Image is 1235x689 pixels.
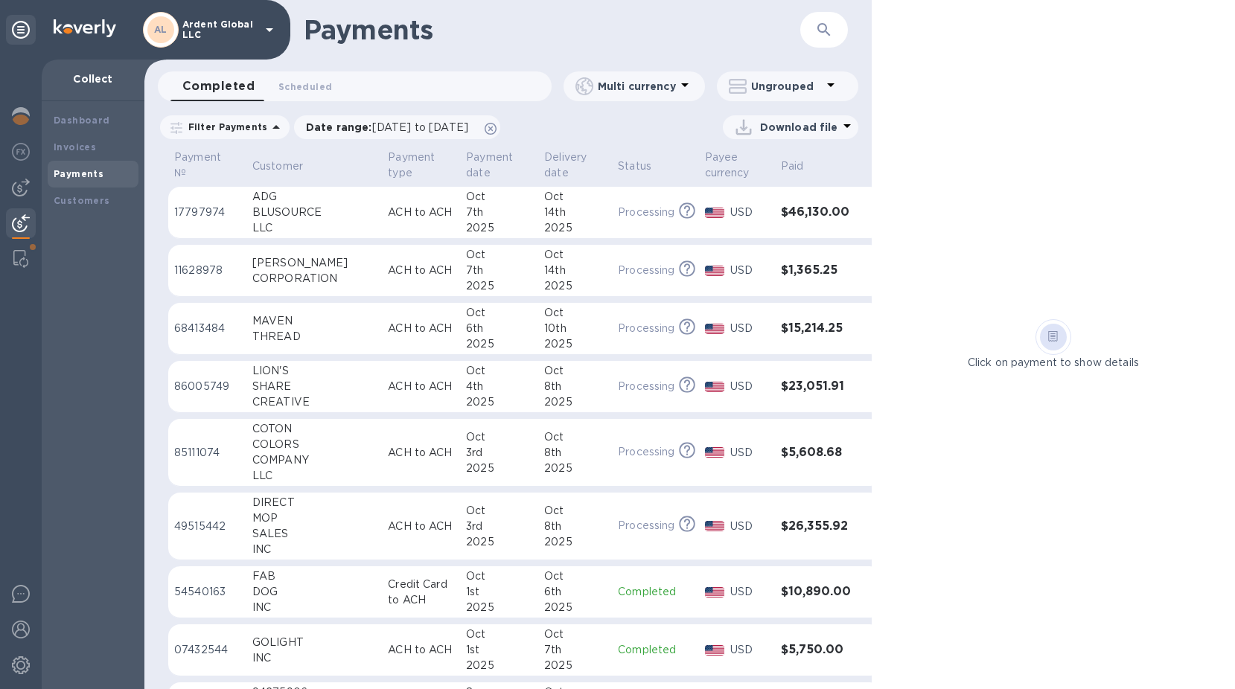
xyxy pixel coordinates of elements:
div: 2025 [544,534,606,550]
p: Filter Payments [182,121,267,133]
span: Status [618,158,671,174]
p: ACH to ACH [388,205,454,220]
div: 2025 [466,658,532,673]
div: INC [252,650,376,666]
span: Scheduled [278,79,332,94]
span: Paid [781,158,823,174]
img: USD [705,521,725,531]
div: 8th [544,519,606,534]
div: Oct [544,363,606,379]
img: USD [705,324,725,334]
p: Customer [252,158,303,174]
h3: $26,355.92 [781,519,852,533]
p: Payment № [174,150,221,181]
img: USD [705,645,725,656]
h3: $10,890.00 [781,585,852,599]
span: Payee currency [705,150,769,181]
h3: $15,214.25 [781,321,852,336]
div: 2025 [544,658,606,673]
div: 2025 [544,394,606,410]
div: BLUSOURCE [252,205,376,220]
b: Invoices [54,141,96,153]
p: Ungrouped [751,79,822,94]
div: 3rd [466,519,532,534]
div: 3rd [466,445,532,461]
p: Payment type [388,150,435,181]
span: Customer [252,158,322,174]
h3: $46,130.00 [781,205,852,219]
div: COTON [252,421,376,437]
div: LLC [252,220,376,236]
div: Oct [466,305,532,321]
p: Download file [760,120,838,135]
h3: $23,051.91 [781,379,852,394]
p: Multi currency [598,79,676,94]
p: USD [730,445,768,461]
p: Paid [781,158,804,174]
div: SALES [252,526,376,542]
div: Oct [466,503,532,519]
p: USD [730,642,768,658]
div: Oct [544,568,606,584]
p: 68413484 [174,321,240,336]
div: 10th [544,321,606,336]
div: Oct [544,503,606,519]
p: ACH to ACH [388,445,454,461]
p: ACH to ACH [388,642,454,658]
div: 2025 [466,278,532,294]
p: USD [730,519,768,534]
div: 4th [466,379,532,394]
div: [PERSON_NAME] [252,255,376,271]
div: Oct [544,189,606,205]
p: USD [730,584,768,600]
p: Click on payment to show details [968,355,1139,371]
span: [DATE] to [DATE] [372,121,468,133]
div: LION'S [252,363,376,379]
p: 54540163 [174,584,240,600]
div: COLORS [252,437,376,452]
div: 2025 [544,336,606,352]
p: 07432544 [174,642,240,658]
div: 8th [544,379,606,394]
img: USD [705,208,725,218]
img: USD [705,587,725,597]
p: USD [730,263,768,278]
div: 2025 [544,220,606,236]
p: Payee currency [705,150,750,181]
div: 14th [544,205,606,220]
p: Status [618,158,651,174]
div: Oct [544,247,606,263]
p: Processing [618,379,674,394]
div: Oct [466,189,532,205]
div: 7th [466,263,532,278]
h1: Payments [304,14,800,45]
p: Processing [618,518,674,533]
b: Payments [54,168,103,179]
div: 2025 [466,534,532,550]
div: 7th [544,642,606,658]
div: 6th [466,321,532,336]
div: 2025 [466,220,532,236]
img: USD [705,266,725,276]
span: Payment № [174,150,240,181]
div: 7th [466,205,532,220]
p: USD [730,379,768,394]
div: Oct [466,363,532,379]
div: INC [252,600,376,615]
div: DIRECT [252,495,376,510]
div: MOP [252,510,376,526]
p: Processing [618,263,674,278]
div: CREATIVE [252,394,376,410]
p: Collect [54,71,133,86]
div: 1st [466,642,532,658]
div: DOG [252,584,376,600]
b: AL [154,24,167,35]
div: INC [252,542,376,557]
p: 49515442 [174,519,240,534]
span: Delivery date [544,150,606,181]
p: Date range : [306,120,476,135]
span: Payment date [466,150,532,181]
div: 1st [466,584,532,600]
img: Foreign exchange [12,143,30,161]
b: Dashboard [54,115,110,126]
